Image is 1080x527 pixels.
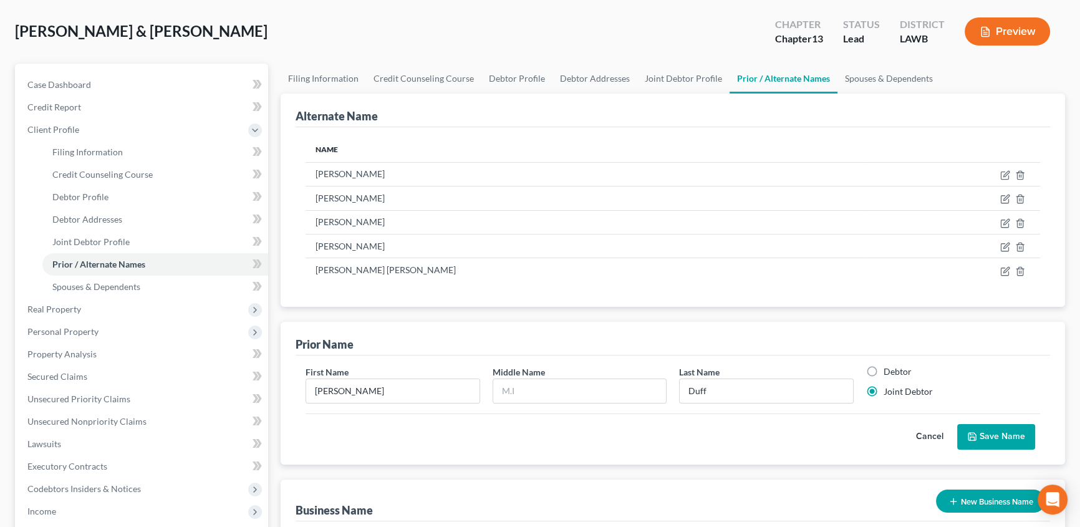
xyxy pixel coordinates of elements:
th: Name [306,137,865,162]
div: District [900,17,945,32]
span: Real Property [27,304,81,314]
span: Codebtors Insiders & Notices [27,483,141,494]
a: Credit Report [17,96,268,118]
span: Unsecured Nonpriority Claims [27,416,147,427]
a: Credit Counseling Course [366,64,481,94]
a: Joint Debtor Profile [42,231,268,253]
span: Joint Debtor Profile [52,236,130,247]
a: Unsecured Nonpriority Claims [17,410,268,433]
span: Debtor Profile [52,191,108,202]
input: M.I [493,379,667,403]
span: Income [27,506,56,516]
a: Filing Information [281,64,366,94]
a: Filing Information [42,141,268,163]
span: Unsecured Priority Claims [27,394,130,404]
span: Spouses & Dependents [52,281,140,292]
div: Alternate Name [296,109,378,123]
button: New Business Name [936,490,1045,513]
a: Prior / Alternate Names [42,253,268,276]
button: Save Name [957,424,1035,450]
span: Personal Property [27,326,99,337]
span: Secured Claims [27,371,87,382]
div: LAWB [900,32,945,46]
a: Unsecured Priority Claims [17,388,268,410]
div: Open Intercom Messenger [1038,485,1068,515]
div: Chapter [775,17,823,32]
span: 13 [812,32,823,44]
span: Case Dashboard [27,79,91,90]
span: Lawsuits [27,438,61,449]
span: Debtor Addresses [52,214,122,225]
span: [PERSON_NAME] & [PERSON_NAME] [15,22,268,40]
input: Enter first name... [306,379,480,403]
a: Secured Claims [17,365,268,388]
a: Prior / Alternate Names [730,64,837,94]
span: Credit Counseling Course [52,169,153,180]
label: Middle Name [493,365,545,379]
span: Client Profile [27,124,79,135]
span: Prior / Alternate Names [52,259,145,269]
div: Business Name [296,503,373,518]
td: [PERSON_NAME] [306,234,865,258]
span: Credit Report [27,102,81,112]
a: Spouses & Dependents [837,64,940,94]
label: Joint Debtor [884,385,933,398]
td: [PERSON_NAME] [306,186,865,210]
div: Lead [843,32,880,46]
a: Debtor Addresses [42,208,268,231]
label: First Name [306,365,349,379]
label: Debtor [884,365,912,378]
a: Credit Counseling Course [42,163,268,186]
a: Debtor Profile [42,186,268,208]
a: Lawsuits [17,433,268,455]
div: Status [843,17,880,32]
a: Spouses & Dependents [42,276,268,298]
span: Executory Contracts [27,461,107,471]
td: [PERSON_NAME] [PERSON_NAME] [306,258,865,282]
div: Prior Name [296,337,354,352]
a: Debtor Addresses [552,64,637,94]
button: Preview [965,17,1050,46]
span: Property Analysis [27,349,97,359]
span: Filing Information [52,147,123,157]
input: Enter last name... [680,379,853,403]
a: Case Dashboard [17,74,268,96]
a: Debtor Profile [481,64,552,94]
a: Executory Contracts [17,455,268,478]
a: Joint Debtor Profile [637,64,730,94]
td: [PERSON_NAME] [306,162,865,186]
div: Chapter [775,32,823,46]
td: [PERSON_NAME] [306,210,865,234]
a: Property Analysis [17,343,268,365]
button: Cancel [902,425,957,450]
span: Last Name [679,367,720,377]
